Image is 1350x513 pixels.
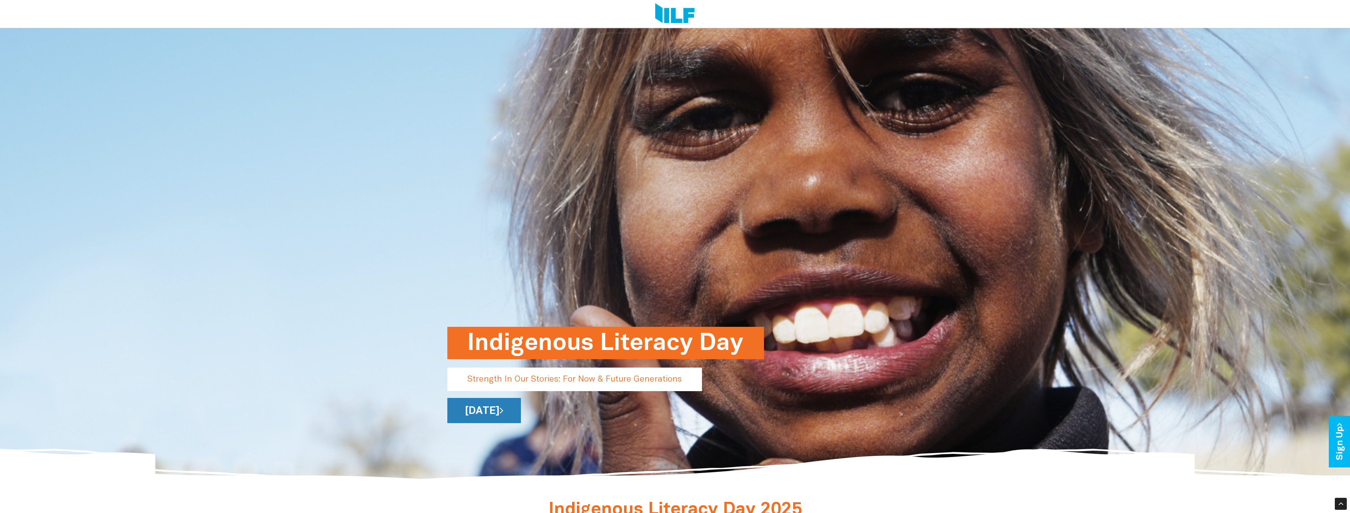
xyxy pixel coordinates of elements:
p: Strength In Our Stories: For Now & Future Generations [447,368,702,391]
img: Logo [655,3,695,25]
h1: Indigenous Literacy Day [467,327,744,359]
div: Scroll Back to Top [1335,498,1347,510]
a: [DATE] [447,398,521,423]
